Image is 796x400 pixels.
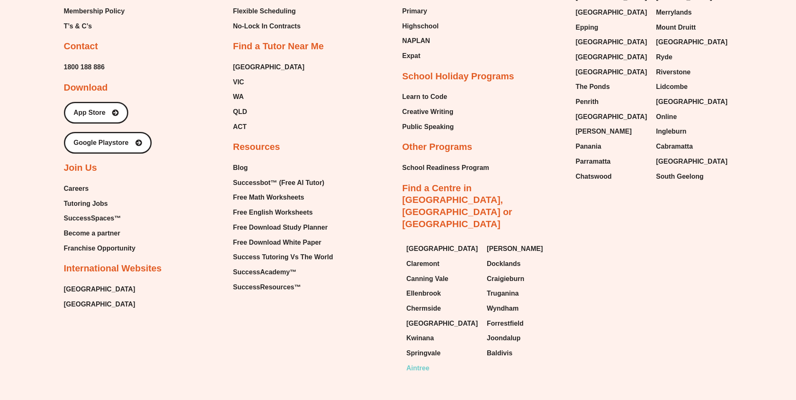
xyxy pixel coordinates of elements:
a: Careers [64,182,136,195]
a: Public Speaking [402,121,454,133]
a: Ryde [656,51,728,63]
a: [GEOGRAPHIC_DATA] [656,96,728,108]
a: Lidcombe [656,81,728,93]
span: App Store [74,109,105,116]
span: Lidcombe [656,81,688,93]
span: [GEOGRAPHIC_DATA] [576,51,647,63]
a: Docklands [487,258,559,270]
span: SuccessSpaces™ [64,212,121,225]
span: ACT [233,121,247,133]
a: [GEOGRAPHIC_DATA] [576,111,648,123]
span: Wyndham [487,302,519,315]
a: SuccessResources™ [233,281,333,294]
a: School Readiness Program [402,162,489,174]
a: Merrylands [656,6,728,19]
h2: Other Programs [402,141,473,153]
a: Expat [402,50,443,62]
a: Claremont [407,258,479,270]
a: No-Lock In Contracts [233,20,304,33]
a: Google Playstore [64,132,152,154]
a: Epping [576,21,648,34]
h2: School Holiday Programs [402,71,514,83]
span: NAPLAN [402,35,430,47]
a: Baldivis [487,347,559,359]
a: [GEOGRAPHIC_DATA] [233,61,305,73]
span: [PERSON_NAME] [487,243,543,255]
a: Franchise Opportunity [64,242,136,255]
h2: Download [64,82,108,94]
span: Merrylands [656,6,692,19]
span: Riverstone [656,66,691,78]
a: [GEOGRAPHIC_DATA] [64,298,135,311]
a: App Store [64,102,128,124]
span: [GEOGRAPHIC_DATA] [407,243,478,255]
a: Creative Writing [402,106,454,118]
a: Ingleburn [656,125,728,138]
a: [PERSON_NAME] [487,243,559,255]
span: Learn to Code [402,91,448,103]
span: Chermside [407,302,441,315]
a: Blog [233,162,333,174]
span: Kwinana [407,332,434,344]
span: Online [656,111,677,123]
a: Highschool [402,20,443,33]
span: Mount Druitt [656,21,696,34]
a: ACT [233,121,305,133]
span: [GEOGRAPHIC_DATA] [576,36,647,48]
a: Cabramatta [656,140,728,153]
a: SuccessSpaces™ [64,212,136,225]
a: SuccessAcademy™ [233,266,333,278]
span: [PERSON_NAME] [576,125,632,138]
a: Free Download Study Planner [233,221,333,234]
a: [GEOGRAPHIC_DATA] [576,51,648,63]
a: Truganina [487,287,559,300]
span: No-Lock In Contracts [233,20,301,33]
h2: Contact [64,41,98,53]
a: Chermside [407,302,479,315]
span: Flexible Scheduling [233,5,296,18]
a: Flexible Scheduling [233,5,304,18]
span: Ryde [656,51,672,63]
a: Wyndham [487,302,559,315]
a: Panania [576,140,648,153]
a: Joondalup [487,332,559,344]
a: [GEOGRAPHIC_DATA] [64,283,135,296]
span: Baldivis [487,347,512,359]
span: Successbot™ (Free AI Tutor) [233,177,325,189]
a: Success Tutoring Vs The World [233,251,333,263]
a: 1800 188 886 [64,61,105,73]
h2: Join Us [64,162,97,174]
span: Blog [233,162,248,174]
span: Docklands [487,258,521,270]
span: Membership Policy [64,5,125,18]
a: Forrestfield [487,317,559,330]
span: Tutoring Jobs [64,197,108,210]
a: Tutoring Jobs [64,197,136,210]
a: Free English Worksheets [233,206,333,219]
iframe: Chat Widget [653,306,796,400]
a: Chatswood [576,170,648,183]
a: Free Download White Paper [233,236,333,249]
span: South Geelong [656,170,704,183]
span: [GEOGRAPHIC_DATA] [656,155,727,168]
a: Free Math Worksheets [233,191,333,204]
span: [GEOGRAPHIC_DATA] [576,6,647,19]
span: Claremont [407,258,440,270]
a: [GEOGRAPHIC_DATA] [576,6,648,19]
span: Primary [402,5,427,18]
a: [PERSON_NAME] [576,125,648,138]
a: Parramatta [576,155,648,168]
span: Free Math Worksheets [233,191,304,204]
a: Become a partner [64,227,136,240]
a: Successbot™ (Free AI Tutor) [233,177,333,189]
span: Free English Worksheets [233,206,313,219]
a: Penrith [576,96,648,108]
a: [GEOGRAPHIC_DATA] [656,36,728,48]
span: Ellenbrook [407,287,441,300]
